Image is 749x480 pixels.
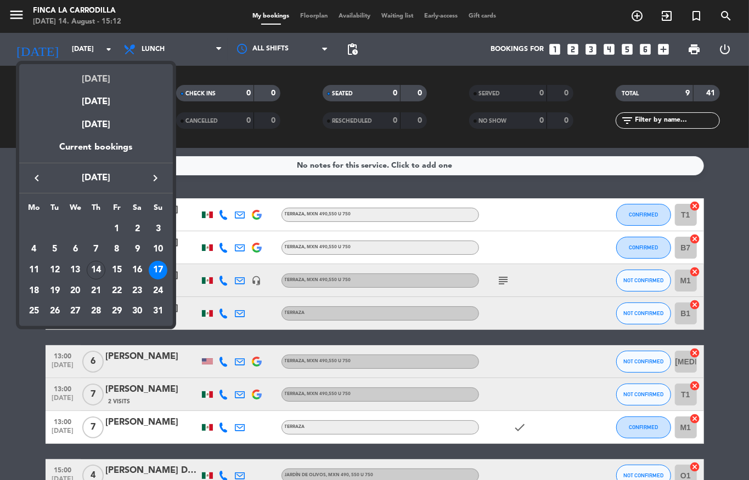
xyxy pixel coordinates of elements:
[106,281,127,301] td: August 22, 2025
[44,301,65,322] td: August 26, 2025
[87,261,105,279] div: 14
[128,282,147,300] div: 23
[128,302,147,321] div: 30
[108,302,126,321] div: 29
[106,239,127,260] td: August 8, 2025
[106,260,127,281] td: August 15, 2025
[87,302,105,321] div: 28
[87,240,105,259] div: 7
[25,282,43,300] div: 18
[19,87,173,109] div: [DATE]
[148,202,168,219] th: Sunday
[46,282,64,300] div: 19
[19,64,173,87] div: [DATE]
[19,140,173,163] div: Current bookings
[127,260,148,281] td: August 16, 2025
[106,202,127,219] th: Friday
[65,239,86,260] td: August 6, 2025
[47,171,145,185] span: [DATE]
[149,302,167,321] div: 31
[148,301,168,322] td: August 31, 2025
[149,172,162,185] i: keyboard_arrow_right
[149,240,167,259] div: 10
[149,261,167,279] div: 17
[128,220,147,238] div: 2
[19,110,173,140] div: [DATE]
[25,302,43,321] div: 25
[66,261,85,279] div: 13
[44,239,65,260] td: August 5, 2025
[149,282,167,300] div: 24
[87,282,105,300] div: 21
[148,281,168,301] td: August 24, 2025
[66,240,85,259] div: 6
[86,301,106,322] td: August 28, 2025
[108,261,126,279] div: 15
[108,282,126,300] div: 22
[24,281,44,301] td: August 18, 2025
[127,202,148,219] th: Saturday
[30,172,43,185] i: keyboard_arrow_left
[65,260,86,281] td: August 13, 2025
[24,301,44,322] td: August 25, 2025
[86,202,106,219] th: Thursday
[148,260,168,281] td: August 17, 2025
[127,281,148,301] td: August 23, 2025
[24,202,44,219] th: Monday
[46,302,64,321] div: 26
[148,239,168,260] td: August 10, 2025
[66,302,85,321] div: 27
[24,239,44,260] td: August 4, 2025
[108,220,126,238] div: 1
[86,239,106,260] td: August 7, 2025
[86,281,106,301] td: August 21, 2025
[44,202,65,219] th: Tuesday
[108,240,126,259] div: 8
[86,260,106,281] td: August 14, 2025
[127,219,148,239] td: August 2, 2025
[24,219,106,239] td: AUG
[65,202,86,219] th: Wednesday
[106,301,127,322] td: August 29, 2025
[46,261,64,279] div: 12
[46,240,64,259] div: 5
[128,240,147,259] div: 9
[127,301,148,322] td: August 30, 2025
[25,261,43,279] div: 11
[25,240,43,259] div: 4
[65,301,86,322] td: August 27, 2025
[24,260,44,281] td: August 11, 2025
[65,281,86,301] td: August 20, 2025
[127,239,148,260] td: August 9, 2025
[149,220,167,238] div: 3
[128,261,147,279] div: 16
[44,260,65,281] td: August 12, 2025
[148,219,168,239] td: August 3, 2025
[66,282,85,300] div: 20
[44,281,65,301] td: August 19, 2025
[106,219,127,239] td: August 1, 2025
